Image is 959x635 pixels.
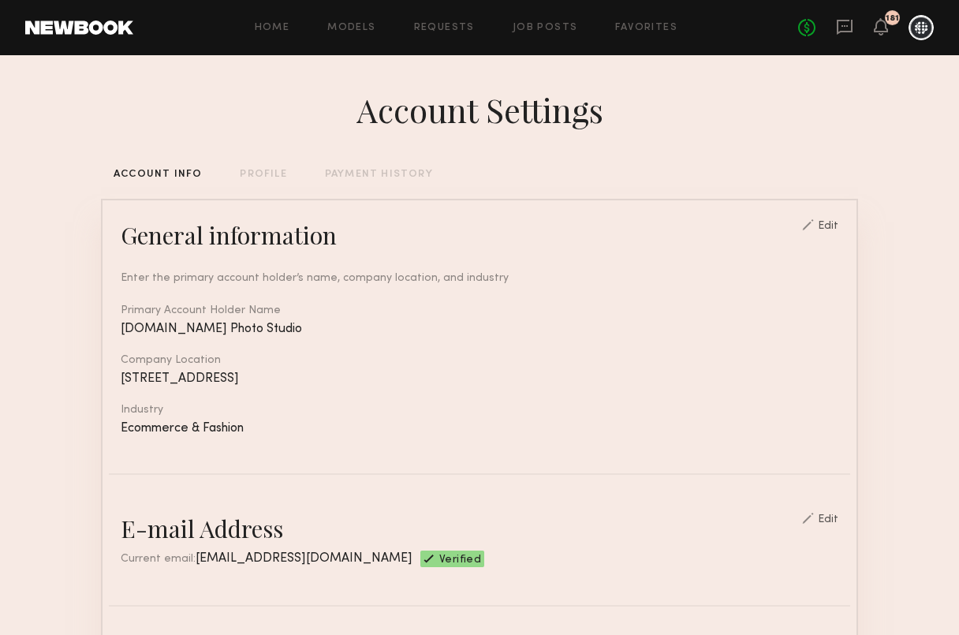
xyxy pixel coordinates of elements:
div: General information [121,219,337,251]
div: Primary Account Holder Name [121,305,838,316]
a: Home [255,23,290,33]
div: Account Settings [356,88,603,132]
a: Models [327,23,375,33]
div: Industry [121,405,838,416]
div: Company Location [121,355,838,366]
span: Verified [439,555,481,567]
div: ACCOUNT INFO [114,170,202,180]
div: Edit [818,221,838,232]
div: Enter the primary account holder’s name, company location, and industry [121,270,838,286]
a: Favorites [615,23,677,33]
a: Requests [414,23,475,33]
div: Ecommerce & Fashion [121,422,838,435]
div: Edit [818,514,838,525]
div: E-mail Address [121,513,283,544]
div: [DOMAIN_NAME] Photo Studio [121,323,838,336]
span: [EMAIL_ADDRESS][DOMAIN_NAME] [196,552,412,565]
a: Job Posts [513,23,578,33]
div: PROFILE [240,170,286,180]
div: 181 [886,14,899,23]
div: Current email: [121,551,412,567]
div: [STREET_ADDRESS] [121,372,838,386]
div: PAYMENT HISTORY [325,170,433,180]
